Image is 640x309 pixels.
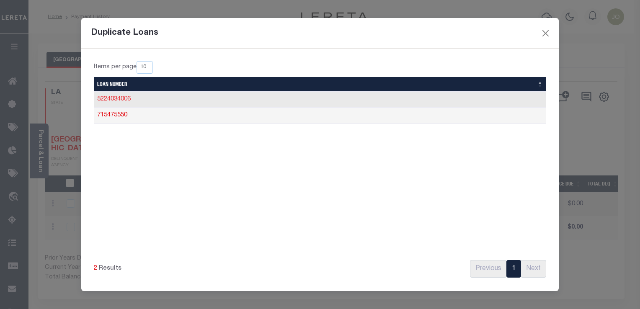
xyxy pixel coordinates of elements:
[97,112,127,118] a: 715475550
[506,260,521,278] a: 1
[94,61,153,73] label: Items per page
[540,28,551,39] button: Close
[91,28,158,38] h5: Duplicate Loans
[137,61,153,73] select: Items per page
[99,264,121,273] label: Results
[94,77,546,92] th: Loan Number: activate to sort column descending
[94,265,97,271] span: 2
[97,96,131,102] a: 5224034006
